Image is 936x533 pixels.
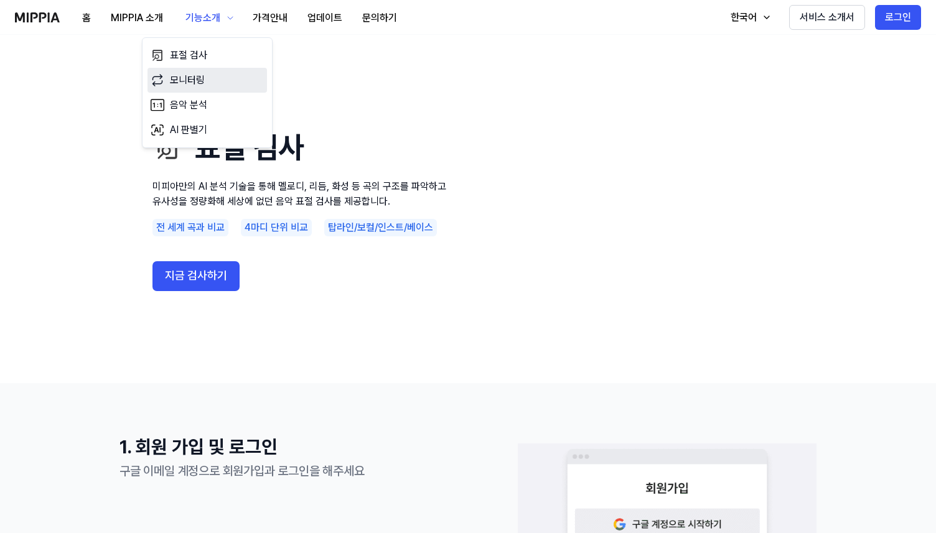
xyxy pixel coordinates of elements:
div: 4마디 단위 비교 [241,219,312,236]
button: 홈 [72,6,101,30]
button: 로그인 [875,5,921,30]
a: 업데이트 [297,1,352,35]
a: 음악 분석 [147,93,267,118]
a: AI 판별기 [147,118,267,142]
div: 한국어 [728,10,759,25]
a: 모니터링 [147,68,267,93]
div: 구글 이메일 계정으로 회원가입과 로그인을 해주세요 [119,461,418,481]
button: 한국어 [718,5,779,30]
div: 전 세계 곡과 비교 [152,219,228,236]
h1: 표절 검사 [152,127,451,169]
img: logo [15,12,60,22]
button: 업데이트 [297,6,352,30]
div: 탑라인/보컬/인스트/베이스 [324,219,437,236]
button: MIPPIA 소개 [101,6,173,30]
a: 표절 검사 [147,43,267,68]
button: 서비스 소개서 [789,5,865,30]
button: 기능소개 [173,1,243,35]
div: 기능소개 [183,11,223,25]
p: 미피아만의 AI 분석 기술을 통해 멜로디, 리듬, 화성 등 곡의 구조를 파악하고 유사성을 정량화해 세상에 없던 음악 표절 검사를 제공합니다. [152,179,451,209]
button: 문의하기 [352,6,407,30]
h1: 1. 회원 가입 및 로그인 [119,433,418,461]
button: 가격안내 [243,6,297,30]
button: 지금 검사하기 [152,261,240,291]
